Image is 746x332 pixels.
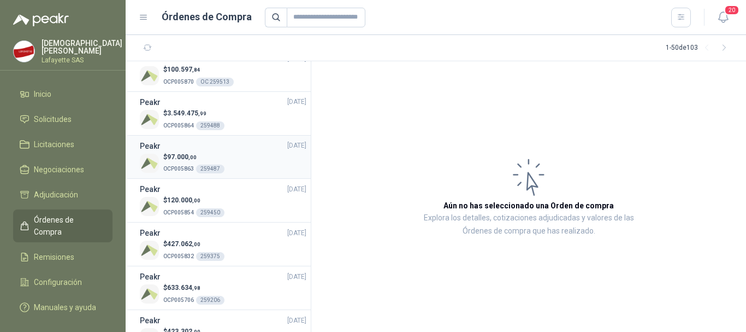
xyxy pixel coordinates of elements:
a: Peakr[DATE] Company Logo$3.549.475,99OCP005864259488 [140,96,306,131]
span: ,00 [188,154,197,160]
p: $ [163,283,224,293]
p: [DEMOGRAPHIC_DATA] [PERSON_NAME] [42,39,122,55]
h1: Órdenes de Compra [162,9,252,25]
span: Inicio [34,88,51,100]
span: OCP005706 [163,297,194,303]
span: [DATE] [287,184,306,195]
h3: Peakr [140,183,161,195]
a: Solicitudes [13,109,113,130]
div: 259450 [196,208,224,217]
a: Configuración [13,272,113,293]
img: Company Logo [140,284,159,304]
a: Adjudicación [13,184,113,205]
a: Inicio [13,84,113,104]
span: [DATE] [287,228,306,238]
button: 20 [713,8,733,27]
span: [DATE] [287,97,306,107]
p: $ [163,195,224,206]
span: Negociaciones [34,164,84,176]
div: 259375 [196,252,224,261]
span: Manuales y ayuda [34,301,96,313]
img: Company Logo [140,154,159,173]
a: Peakr[DATE] Company Logo$633.634,98OCP005706259206 [140,271,306,305]
div: 259488 [196,121,224,130]
span: 3.549.475 [167,109,206,117]
span: OCP005854 [163,209,194,215]
a: Negociaciones [13,159,113,180]
div: 259206 [196,296,224,305]
span: 427.062 [167,240,200,248]
h3: Peakr [140,140,161,152]
img: Company Logo [140,66,159,85]
h3: Peakr [140,96,161,108]
span: OCP005870 [163,79,194,85]
h3: Aún no has seleccionado una Orden de compra [443,200,614,212]
span: ,99 [198,110,206,117]
span: [DATE] [287,316,306,326]
span: ,00 [192,197,200,203]
p: Lafayette SAS [42,57,122,63]
p: $ [163,239,224,249]
a: Peakr[DATE] Company Logo$120.000,00OCP005854259450 [140,183,306,218]
span: Adjudicación [34,189,78,201]
span: OCP005863 [163,166,194,172]
span: ,00 [192,241,200,247]
h3: Peakr [140,314,161,327]
span: [DATE] [287,141,306,151]
span: 100.597 [167,66,200,73]
h3: Peakr [140,271,161,283]
span: ,98 [192,285,200,291]
span: Configuración [34,276,82,288]
span: OCP005832 [163,253,194,259]
span: Órdenes de Compra [34,214,102,238]
a: Manuales y ayuda [13,297,113,318]
a: Licitaciones [13,134,113,155]
div: 259487 [196,165,224,173]
a: Remisiones [13,247,113,267]
span: [DATE] [287,272,306,282]
span: Remisiones [34,251,74,263]
p: Explora los detalles, cotizaciones adjudicadas y valores de las Órdenes de compra que has realizado. [421,212,637,238]
span: Licitaciones [34,138,74,150]
div: 1 - 50 de 103 [666,39,733,57]
p: $ [163,152,224,162]
a: Peakr[DATE] Company Logo$427.062,00OCP005832259375 [140,227,306,261]
img: Company Logo [140,110,159,129]
img: Company Logo [140,197,159,216]
a: Órdenes de Compra [13,209,113,242]
div: OC 259513 [196,78,234,86]
a: Peakr[DATE] Company Logo$100.597,84OCP005870OC 259513 [140,53,306,87]
span: OCP005864 [163,123,194,129]
p: $ [163,108,224,119]
span: ,84 [192,67,200,73]
img: Company Logo [14,41,34,62]
span: 97.000 [167,153,197,161]
a: Peakr[DATE] Company Logo$97.000,00OCP005863259487 [140,140,306,174]
p: $ [163,65,234,75]
img: Logo peakr [13,13,69,26]
span: 633.634 [167,284,200,292]
h3: Peakr [140,227,161,239]
span: 120.000 [167,196,200,204]
span: 20 [724,5,739,15]
span: Solicitudes [34,113,72,125]
img: Company Logo [140,241,159,260]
